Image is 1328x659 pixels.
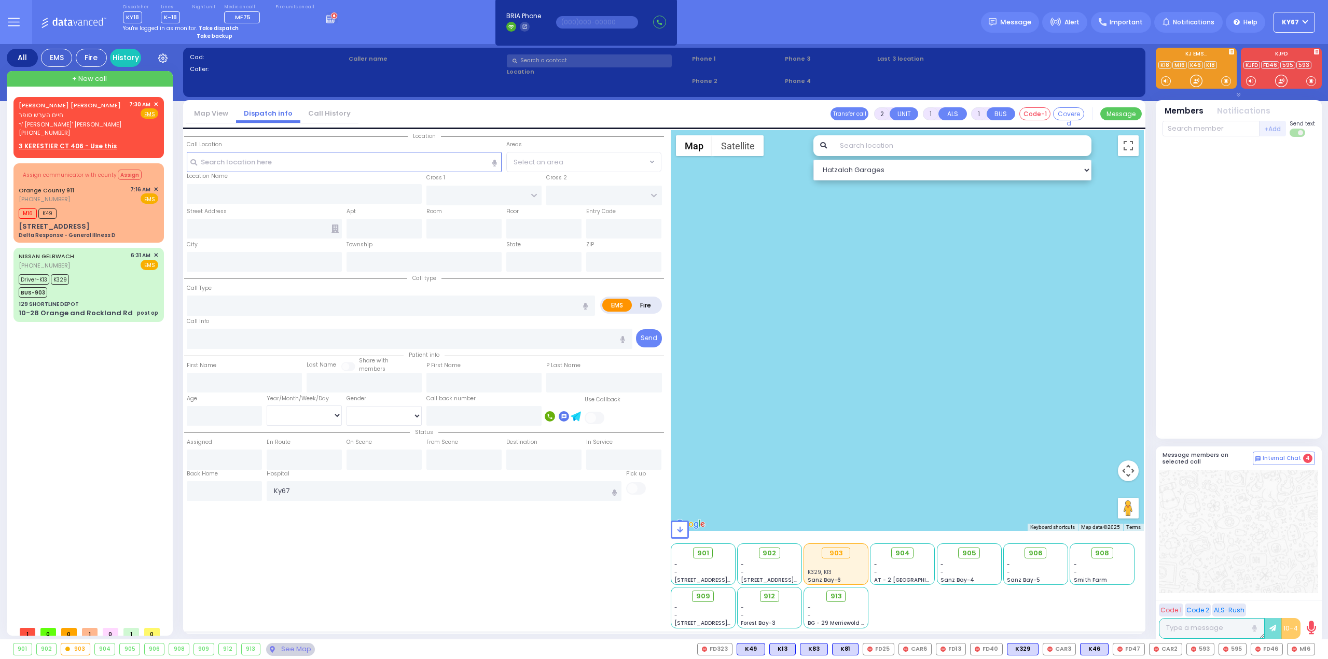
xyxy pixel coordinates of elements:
label: In Service [586,438,613,446]
div: 901 [13,643,32,655]
img: red-radio-icon.svg [867,647,873,652]
div: BLS [769,643,796,655]
span: 912 [764,591,775,601]
div: M16 [1287,643,1315,655]
span: 902 [763,548,776,558]
small: Share with [359,357,389,364]
div: BLS [800,643,828,655]
span: Important [1110,18,1143,27]
button: Transfer call [831,107,868,120]
a: 593 [1296,61,1311,69]
label: KJ EMS... [1156,51,1237,59]
button: Show satellite imagery [712,135,764,156]
div: Fire [76,49,107,67]
button: Internal Chat 4 [1253,452,1315,465]
img: red-radio-icon.svg [1223,647,1228,652]
span: - [741,560,744,568]
strong: Take backup [197,32,232,40]
a: Map View [186,108,236,118]
label: Cross 1 [426,174,445,182]
div: FD13 [936,643,966,655]
label: KJFD [1241,51,1322,59]
input: Search location [833,135,1092,156]
div: 10-28 Orange and Rockland Rd [19,308,133,318]
a: K18 [1204,61,1217,69]
label: Caller name [349,54,504,63]
label: P First Name [426,361,461,370]
div: FD40 [970,643,1003,655]
label: Destination [506,438,537,446]
label: Caller: [190,65,345,74]
span: [PHONE_NUMBER] [19,261,70,270]
button: KY67 [1274,12,1315,33]
img: red-radio-icon.svg [975,647,980,652]
a: Dispatch info [236,108,300,118]
label: Street Address [187,207,227,216]
input: Search location here [187,152,502,172]
label: Medic on call [224,4,264,10]
div: K49 [737,643,765,655]
button: Members [1165,105,1203,117]
label: Call Info [187,317,209,326]
span: 1 [123,628,139,636]
span: [STREET_ADDRESS][PERSON_NAME] [741,576,839,584]
div: 902 [37,643,57,655]
span: - [1007,568,1010,576]
img: Logo [41,16,110,29]
span: 901 [697,548,709,558]
label: Location Name [187,172,228,180]
span: Smith Farm [1074,576,1107,584]
label: On Scene [347,438,372,446]
div: All [7,49,38,67]
label: First Name [187,361,216,370]
label: Gender [347,395,366,403]
label: City [187,241,198,249]
img: red-radio-icon.svg [1117,647,1123,652]
span: M16 [19,208,37,219]
div: FD47 [1113,643,1145,655]
button: Code 1 [1159,604,1183,616]
span: Phone 4 [785,77,874,86]
span: [PHONE_NUMBER] [19,129,70,137]
label: Use Callback [585,396,620,404]
span: Sanz Bay-5 [1007,576,1040,584]
span: BRIA Phone [506,11,541,21]
div: K13 [769,643,796,655]
span: K49 [38,208,57,219]
div: BLS [1080,643,1109,655]
img: comment-alt.png [1255,456,1261,461]
div: 129 SHORTLINE DEPOT [19,300,79,308]
span: Phone 1 [692,54,781,63]
span: ר' [PERSON_NAME]' [PERSON_NAME] [19,120,126,129]
div: Delta Response - General Illness D [19,231,116,239]
a: K18 [1158,61,1171,69]
span: MF75 [235,13,251,21]
label: Dispatcher [123,4,149,10]
div: 593 [1186,643,1214,655]
label: Floor [506,207,519,216]
span: 909 [696,591,710,601]
span: Help [1243,18,1257,27]
span: Sanz Bay-6 [808,576,841,584]
img: red-radio-icon.svg [1292,647,1297,652]
span: 1 [20,628,35,636]
label: Pick up [626,470,646,478]
button: Show street map [676,135,712,156]
span: חיים הערש סופר [19,110,63,119]
label: Age [187,395,197,403]
a: M16 [1172,61,1187,69]
div: 913 [242,643,260,655]
div: K329 [1007,643,1039,655]
u: 3 KERESTIER CT 406 - Use this [19,142,117,150]
div: CAR2 [1149,643,1182,655]
div: EMS [41,49,72,67]
label: Night unit [192,4,215,10]
span: 908 [1095,548,1109,558]
span: - [741,568,744,576]
div: [STREET_ADDRESS] [19,221,90,232]
span: Alert [1064,18,1080,27]
h5: Message members on selected call [1163,452,1253,465]
span: [PHONE_NUMBER] [19,195,70,203]
span: 7:16 AM [130,186,150,193]
span: EMS [141,260,158,270]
